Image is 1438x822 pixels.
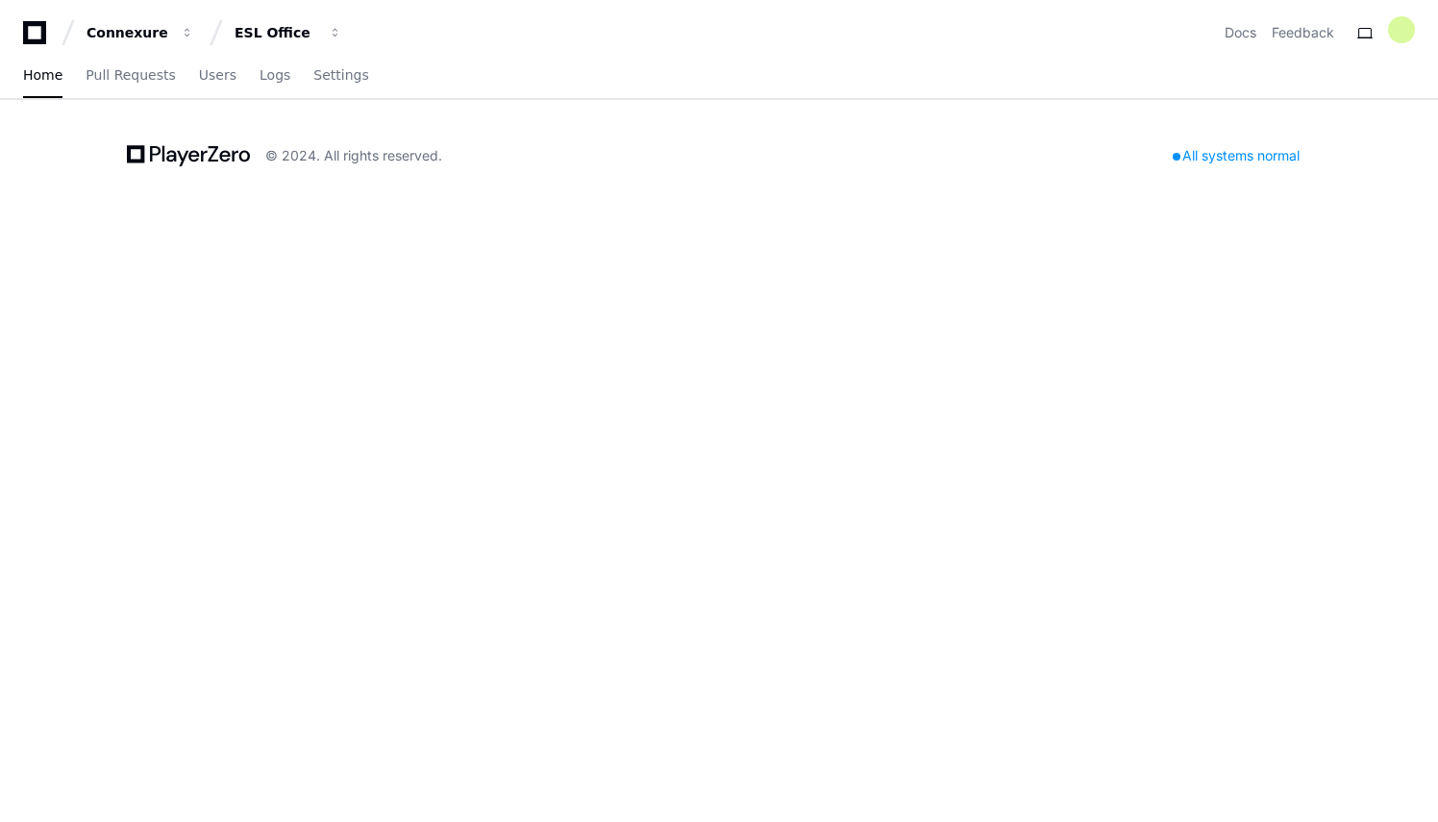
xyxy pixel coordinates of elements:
[86,54,175,98] a: Pull Requests
[1225,23,1256,42] a: Docs
[260,54,290,98] a: Logs
[23,69,62,81] span: Home
[313,69,368,81] span: Settings
[86,69,175,81] span: Pull Requests
[1161,142,1311,169] div: All systems normal
[79,15,202,50] button: Connexure
[260,69,290,81] span: Logs
[265,146,442,165] div: © 2024. All rights reserved.
[23,54,62,98] a: Home
[199,54,236,98] a: Users
[227,15,350,50] button: ESL Office
[235,23,317,42] div: ESL Office
[1272,23,1334,42] button: Feedback
[199,69,236,81] span: Users
[313,54,368,98] a: Settings
[87,23,169,42] div: Connexure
